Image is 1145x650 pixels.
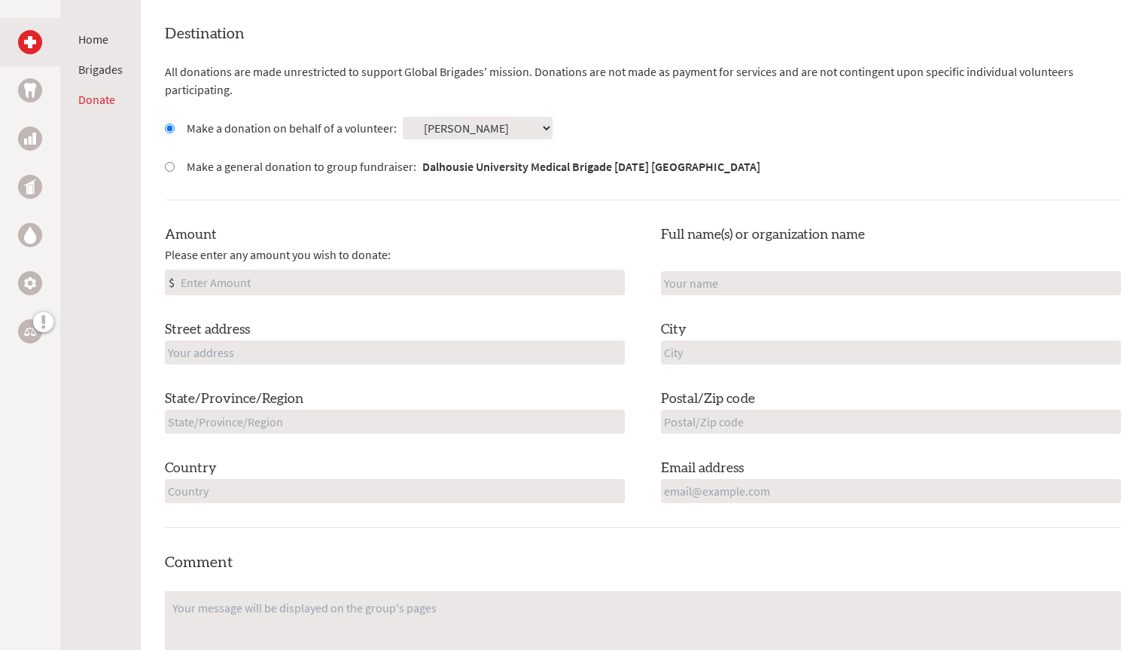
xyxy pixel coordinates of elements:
[165,479,625,503] input: Country
[24,277,36,289] img: Engineering
[165,340,625,365] input: Your address
[18,78,42,102] a: Dental
[661,319,687,340] label: City
[165,410,625,434] input: State/Province/Region
[24,83,36,97] img: Dental
[18,175,42,199] a: Public Health
[661,410,1121,434] input: Postal/Zip code
[78,60,123,78] li: Brigades
[18,271,42,295] a: Engineering
[422,159,760,174] strong: Dalhousie University Medical Brigade [DATE] [GEOGRAPHIC_DATA]
[18,223,42,247] a: Water
[166,270,178,294] div: $
[78,90,123,108] li: Donate
[78,62,123,77] a: Brigades
[661,479,1121,503] input: email@example.com
[18,30,42,54] a: Medical
[24,226,36,243] img: Water
[24,133,36,145] img: Business
[165,389,303,410] label: State/Province/Region
[78,32,108,47] a: Home
[78,92,115,107] a: Donate
[18,127,42,151] a: Business
[24,36,36,48] img: Medical
[165,23,1121,44] h4: Destination
[661,224,865,246] label: Full name(s) or organization name
[661,340,1121,365] input: City
[165,555,233,570] label: Comment
[78,30,123,48] li: Home
[165,246,391,264] span: Please enter any amount you wish to donate:
[24,327,36,336] img: Legal Empowerment
[178,270,624,294] input: Enter Amount
[661,458,744,479] label: Email address
[187,157,760,175] label: Make a general donation to group fundraiser:
[165,319,250,340] label: Street address
[661,389,755,410] label: Postal/Zip code
[165,224,217,246] label: Amount
[24,179,36,194] img: Public Health
[187,119,397,137] label: Make a donation on behalf of a volunteer:
[165,458,217,479] label: Country
[661,271,1121,295] input: Your name
[165,63,1121,99] p: All donations are made unrestricted to support Global Brigades' mission. Donations are not made a...
[18,319,42,343] a: Legal Empowerment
